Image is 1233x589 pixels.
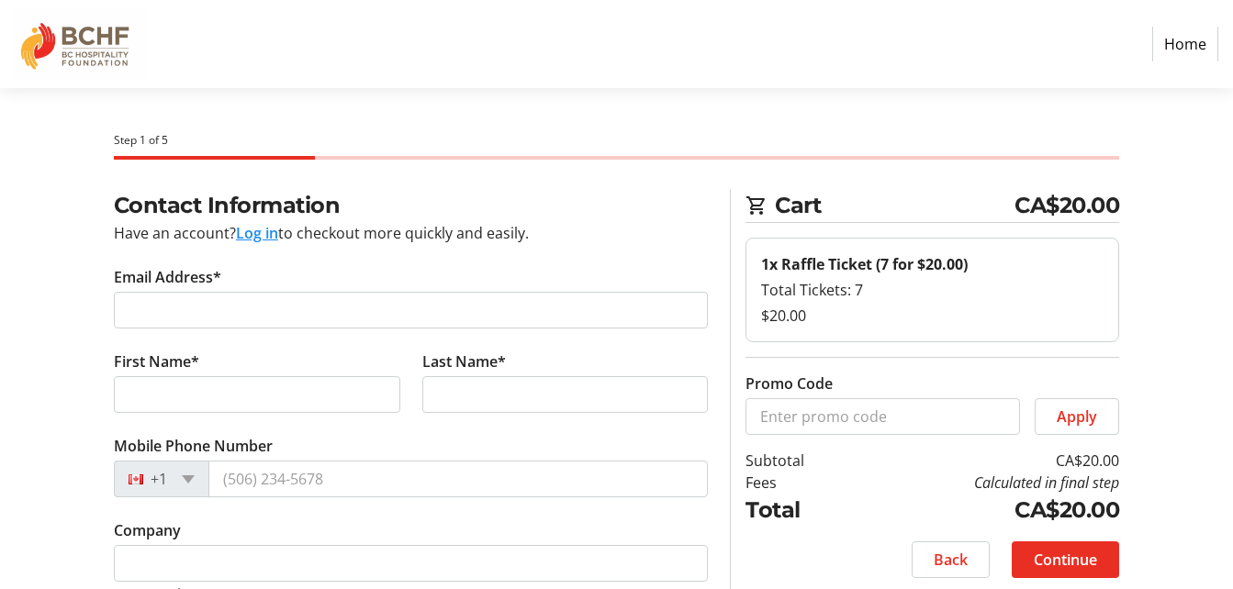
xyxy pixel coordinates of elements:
[114,266,221,288] label: Email Address*
[1012,541,1119,578] button: Continue
[114,350,199,372] label: First Name*
[761,254,968,274] strong: 1x Raffle Ticket (7 for $20.00)
[422,350,506,372] label: Last Name*
[1152,27,1218,61] a: Home
[208,461,709,497] input: (506) 234-5678
[114,222,709,244] div: Have an account? to checkout more quickly and easily.
[1014,189,1119,222] span: CA$20.00
[854,472,1119,494] td: Calculated in final step
[114,189,709,222] h2: Contact Information
[114,435,273,457] label: Mobile Phone Number
[236,222,278,244] button: Log in
[1057,406,1097,428] span: Apply
[114,132,1119,149] div: Step 1 of 5
[761,279,1104,301] div: Total Tickets: 7
[114,519,181,541] label: Company
[745,398,1020,435] input: Enter promo code
[1034,549,1097,571] span: Continue
[854,450,1119,472] td: CA$20.00
[745,472,853,494] td: Fees
[745,450,853,472] td: Subtotal
[745,372,833,395] label: Promo Code
[912,541,990,578] button: Back
[745,494,853,527] td: Total
[761,305,1104,327] div: $20.00
[934,549,968,571] span: Back
[1035,398,1119,435] button: Apply
[854,494,1119,527] td: CA$20.00
[15,7,145,81] img: BC Hospitality Foundation's Logo
[775,189,1014,222] span: Cart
